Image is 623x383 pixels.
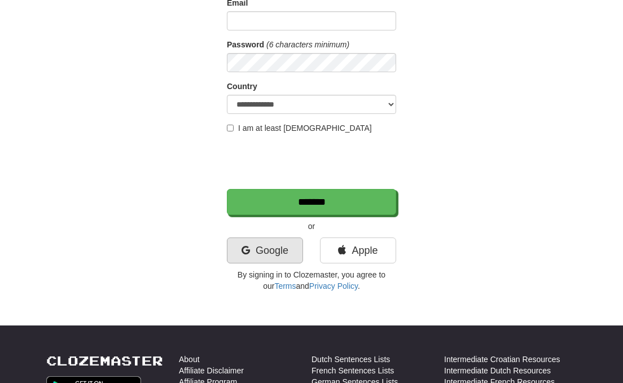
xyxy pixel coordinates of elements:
[46,354,163,368] a: Clozemaster
[227,81,257,92] label: Country
[444,354,560,365] a: Intermediate Croatian Resources
[227,122,372,134] label: I am at least [DEMOGRAPHIC_DATA]
[179,354,200,365] a: About
[309,281,358,290] a: Privacy Policy
[227,125,234,131] input: I am at least [DEMOGRAPHIC_DATA]
[179,365,244,376] a: Affiliate Disclaimer
[227,221,396,232] p: or
[274,281,296,290] a: Terms
[266,40,349,49] em: (6 characters minimum)
[227,139,398,183] iframe: reCAPTCHA
[311,365,394,376] a: French Sentences Lists
[311,354,390,365] a: Dutch Sentences Lists
[227,39,264,50] label: Password
[320,237,396,263] a: Apple
[227,237,303,263] a: Google
[444,365,551,376] a: Intermediate Dutch Resources
[227,269,396,292] p: By signing in to Clozemaster, you agree to our and .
